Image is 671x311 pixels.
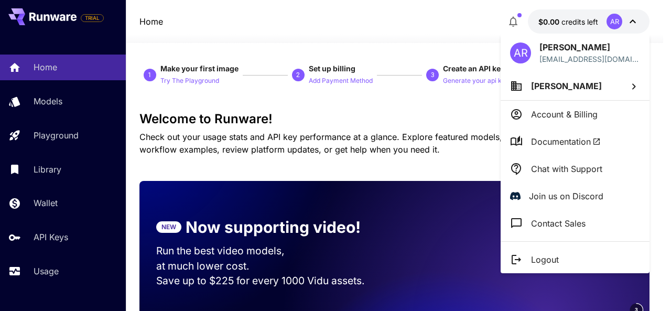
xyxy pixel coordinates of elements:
p: Contact Sales [531,217,586,230]
p: [PERSON_NAME] [539,41,640,53]
p: [EMAIL_ADDRESS][DOMAIN_NAME] [539,53,640,65]
p: Join us on Discord [529,190,603,202]
span: Documentation [531,135,601,148]
div: support@oceaneye.space [539,53,640,65]
span: [PERSON_NAME] [531,81,602,91]
div: AR [510,42,531,63]
button: [PERSON_NAME] [501,72,650,100]
p: Logout [531,253,559,266]
p: Account & Billing [531,108,598,121]
p: Chat with Support [531,163,602,175]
